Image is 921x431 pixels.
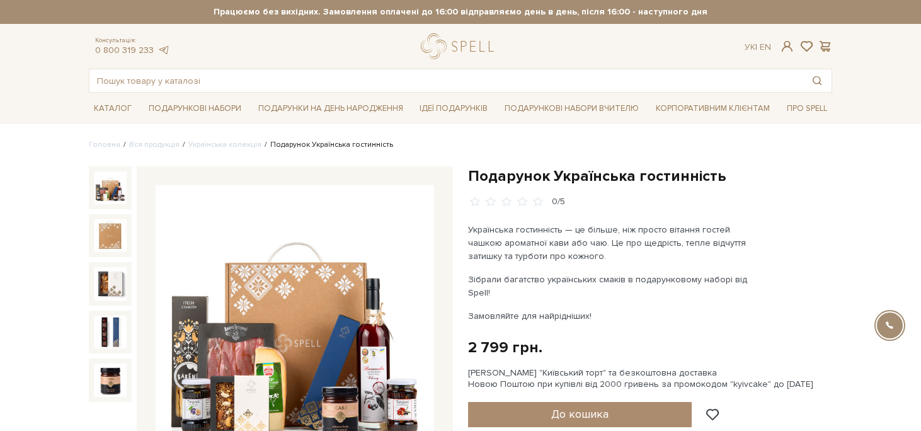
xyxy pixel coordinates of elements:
a: Про Spell [782,99,832,118]
img: Подарунок Українська гостинність [94,316,127,348]
span: | [755,42,757,52]
img: Подарунок Українська гостинність [94,364,127,396]
div: 2 799 грн. [468,338,542,357]
a: En [760,42,771,52]
a: Головна [89,140,120,149]
a: Каталог [89,99,137,118]
img: Подарунок Українська гостинність [94,219,127,252]
a: 0 800 319 233 [95,45,154,55]
strong: Працюємо без вихідних. Замовлення оплачені до 16:00 відправляємо день в день, після 16:00 - насту... [89,6,832,18]
a: Вся продукція [129,140,180,149]
a: Подарункові набори Вчителю [500,98,644,119]
a: Ідеї подарунків [415,99,493,118]
div: 0/5 [552,196,565,208]
input: Пошук товару у каталозі [89,69,803,92]
li: Подарунок Українська гостинність [261,139,393,151]
div: [PERSON_NAME] "Київський торт" та безкоштовна доставка Новою Поштою при купівлі від 2000 гривень ... [468,367,832,390]
a: Корпоративним клієнтам [651,99,775,118]
img: Подарунок Українська гостинність [94,267,127,300]
a: telegram [157,45,169,55]
span: Консультація: [95,37,169,45]
p: Зібрали багатство українських смаків в подарунковому наборі від Spell! [468,273,764,299]
button: До кошика [468,402,692,427]
div: Ук [745,42,771,53]
p: Українська гостинність — це більше, ніж просто вітання гостей чашкою ароматної кави або чаю. Це п... [468,223,764,263]
a: Подарункові набори [144,99,246,118]
button: Пошук товару у каталозі [803,69,832,92]
a: Подарунки на День народження [253,99,408,118]
a: logo [421,33,500,59]
img: Подарунок Українська гостинність [94,171,127,204]
h1: Подарунок Українська гостинність [468,166,832,186]
a: Українська колекція [188,140,261,149]
p: Замовляйте для найрідніших! [468,309,764,323]
span: До кошика [551,407,609,421]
